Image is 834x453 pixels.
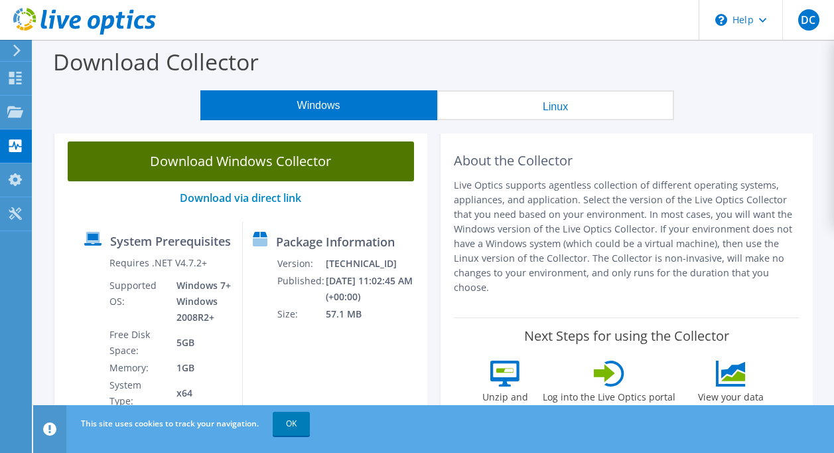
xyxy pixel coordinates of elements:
td: [DATE] 11:02:45 AM (+00:00) [325,272,421,306]
label: Unzip and run the .exe [474,387,535,417]
td: 57.1 MB [325,306,421,323]
label: View your data within the project [683,387,778,417]
a: Download via direct link [180,191,301,205]
h2: About the Collector [454,153,800,169]
td: Size: [277,306,325,323]
td: Free Disk Space: [109,326,166,359]
label: Next Steps for using the Collector [524,328,729,344]
button: Windows [200,90,437,120]
label: Log into the Live Optics portal and view your project [542,387,676,417]
button: Linux [437,90,674,120]
td: Windows 7+ Windows 2008R2+ [167,277,232,326]
td: 5GB [167,326,232,359]
span: This site uses cookies to track your navigation. [81,418,259,429]
p: Live Optics supports agentless collection of different operating systems, appliances, and applica... [454,178,800,295]
td: 1GB [167,359,232,377]
td: [TECHNICAL_ID] [325,255,421,272]
svg: \n [715,14,727,26]
td: Published: [277,272,325,306]
a: Download Windows Collector [68,141,414,181]
td: x64 [167,377,232,410]
td: Version: [277,255,325,272]
a: OK [273,412,310,436]
label: Package Information [276,235,395,248]
td: Memory: [109,359,166,377]
span: DC [798,9,819,31]
label: System Prerequisites [110,234,231,248]
label: Download Collector [53,46,259,77]
label: Requires .NET V4.7.2+ [109,256,207,270]
td: System Type: [109,377,166,410]
td: Supported OS: [109,277,166,326]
